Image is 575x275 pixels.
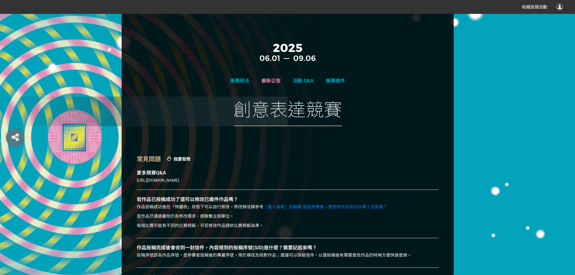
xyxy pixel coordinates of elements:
[137,169,439,177] div: 更多競賽Q&A
[293,78,314,84] a: 活動 Q&A
[230,78,249,84] a: 複賽辦法
[264,204,387,209] a: ［獵人指南］投稿篇-我是參賽者，我想修改作品可以嗎？怎麼做？
[233,97,342,126] span: 創意表達競賽
[137,213,439,219] p: 若作品已通過審核仍有修改需求，請聯繫主辦單位。
[137,252,439,258] p: 投稿序號即為作品序號，是參賽者投稿後的專屬序號，用於尋找及核對作品；建議可以保留信件，以便投稿後有需要查找作品的時候方便快速查詢。
[137,244,439,251] div: 作品投稿完成後會收到一封信件，內容提到的投稿序號(SID)是什麼？需要記起來嗎？
[522,5,547,9] span: 收藏這個活動
[137,155,161,163] span: 常見問題
[137,222,439,229] p: 每個比賽可能有不同的比賽規範，可否修改作品請依比賽規範為準。
[261,78,281,84] a: 最新公告
[242,38,333,65] img: 2025台積電盃青年尬科學｜創意表達競賽報名網
[137,196,439,203] div: 若作品已投稿成功了還可以修改已繳件作品嗎？
[326,78,345,84] span: 複賽繳件
[137,177,439,184] div: [URL][DOMAIN_NAME]
[174,155,190,163] span: 我要發問
[137,204,439,210] p: 作品投稿成功後在「待審核」狀態下可以自行修改，修改辦法請參考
